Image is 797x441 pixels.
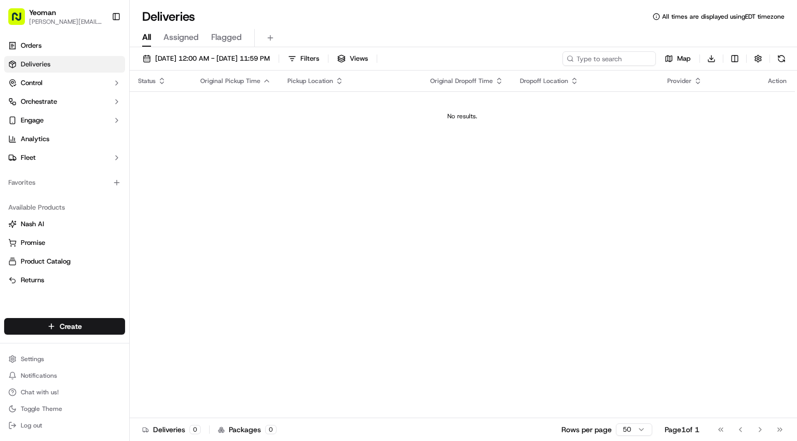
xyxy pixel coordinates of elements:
[4,37,125,54] a: Orders
[4,149,125,166] button: Fleet
[4,75,125,91] button: Control
[520,77,568,85] span: Dropoff Location
[218,424,277,435] div: Packages
[4,199,125,216] div: Available Products
[134,112,791,120] div: No results.
[430,77,493,85] span: Original Dropoff Time
[211,31,242,44] span: Flagged
[21,78,43,88] span: Control
[21,60,50,69] span: Deliveries
[60,321,82,332] span: Create
[350,54,368,63] span: Views
[21,257,71,266] span: Product Catalog
[21,421,42,430] span: Log out
[4,402,125,416] button: Toggle Theme
[4,235,125,251] button: Promise
[561,424,612,435] p: Rows per page
[163,31,199,44] span: Assigned
[21,153,36,162] span: Fleet
[21,388,59,396] span: Chat with us!
[4,93,125,110] button: Orchestrate
[21,371,57,380] span: Notifications
[283,51,324,66] button: Filters
[677,54,691,63] span: Map
[662,12,785,21] span: All times are displayed using EDT timezone
[8,275,121,285] a: Returns
[768,77,787,85] div: Action
[4,385,125,399] button: Chat with us!
[142,31,151,44] span: All
[660,51,695,66] button: Map
[8,238,121,247] a: Promise
[21,41,42,50] span: Orders
[667,77,692,85] span: Provider
[4,368,125,383] button: Notifications
[29,18,103,26] button: [PERSON_NAME][EMAIL_ADDRESS][DOMAIN_NAME]
[4,272,125,288] button: Returns
[4,56,125,73] a: Deliveries
[21,134,49,144] span: Analytics
[4,216,125,232] button: Nash AI
[138,51,274,66] button: [DATE] 12:00 AM - [DATE] 11:59 PM
[8,219,121,229] a: Nash AI
[4,4,107,29] button: Yeoman[PERSON_NAME][EMAIL_ADDRESS][DOMAIN_NAME]
[29,7,56,18] button: Yeoman
[142,8,195,25] h1: Deliveries
[4,174,125,191] div: Favorites
[155,54,270,63] span: [DATE] 12:00 AM - [DATE] 11:59 PM
[4,418,125,433] button: Log out
[21,405,62,413] span: Toggle Theme
[665,424,699,435] div: Page 1 of 1
[4,253,125,270] button: Product Catalog
[287,77,333,85] span: Pickup Location
[4,131,125,147] a: Analytics
[21,97,57,106] span: Orchestrate
[300,54,319,63] span: Filters
[21,219,44,229] span: Nash AI
[138,77,156,85] span: Status
[21,238,45,247] span: Promise
[21,275,44,285] span: Returns
[4,352,125,366] button: Settings
[21,116,44,125] span: Engage
[200,77,260,85] span: Original Pickup Time
[774,51,789,66] button: Refresh
[4,112,125,129] button: Engage
[265,425,277,434] div: 0
[8,257,121,266] a: Product Catalog
[21,355,44,363] span: Settings
[333,51,373,66] button: Views
[189,425,201,434] div: 0
[562,51,656,66] input: Type to search
[142,424,201,435] div: Deliveries
[4,318,125,335] button: Create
